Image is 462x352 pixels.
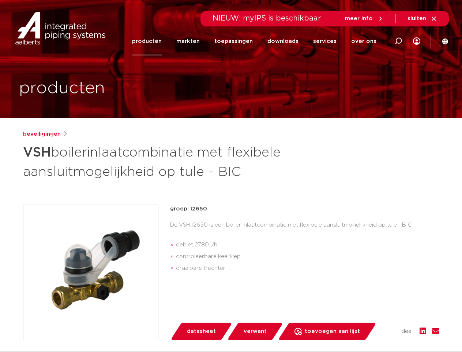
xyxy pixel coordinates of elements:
a: toepassingen [214,27,253,55]
span: deel: [401,327,414,336]
a: meer info [345,15,384,22]
h1: boilerinlaatcombinatie met flexibele aansluitmogelijkheid op tule - BIC [23,142,298,181]
div: De VSH I2650 is een boiler inlaatcombinatie met flexibele aansluitmogelijkheid op tule - BIC [170,219,439,277]
span: toevoegen aan lijst [305,326,360,337]
span: verwant [244,326,267,337]
a: services [313,27,337,55]
img: Product Image for VSH boilerinlaatcombinatie met flexibele aansluitmogelijkheid op tule - BIC [23,205,158,340]
li: debiet 2780 l/h [176,239,439,251]
li: controleerbare keerklep [176,251,439,263]
a: downloads [267,27,298,55]
a: verwant [227,323,283,340]
a: sluiten [407,15,437,22]
span: meer info [345,16,373,21]
a: producten [132,27,162,55]
a: markten [176,27,200,55]
span: sluiten [407,16,426,21]
li: draaibare trechter [176,263,439,274]
h1: producten [19,77,105,100]
a: datasheet [170,323,232,340]
span: NIEUW: myIPS is beschikbaar [213,15,321,22]
span: datasheet [187,326,216,337]
p: groep: I2650 [170,205,439,213]
a: beveiligingen [23,130,61,139]
a: over ons [351,27,376,55]
nav: Menu [132,27,376,55]
strong: VSH [23,146,51,159]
